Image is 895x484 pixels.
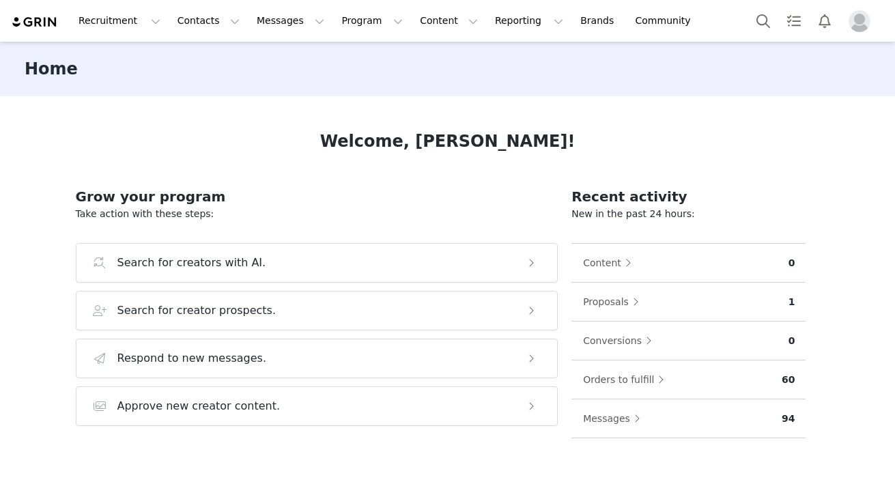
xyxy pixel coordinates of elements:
button: Messages [582,408,647,429]
button: Program [333,5,411,36]
button: Proposals [582,291,646,313]
h3: Home [25,57,78,81]
button: Reporting [487,5,571,36]
button: Messages [248,5,332,36]
a: Brands [572,5,626,36]
button: Recruitment [70,5,169,36]
button: Conversions [582,330,659,352]
p: 0 [789,256,795,270]
button: Profile [840,10,884,32]
a: Tasks [779,5,809,36]
p: 60 [782,373,795,387]
button: Notifications [810,5,840,36]
p: 94 [782,412,795,426]
button: Respond to new messages. [76,339,558,378]
button: Approve new creator content. [76,386,558,426]
button: Search for creator prospects. [76,291,558,330]
h3: Approve new creator content. [117,398,281,414]
button: Content [412,5,486,36]
h2: Grow your program [76,186,558,207]
button: Search [748,5,778,36]
h3: Search for creators with AI. [117,255,266,271]
p: 0 [789,334,795,348]
p: Take action with these steps: [76,207,558,221]
button: Content [582,252,638,274]
p: 1 [789,295,795,309]
button: Orders to fulfill [582,369,671,390]
p: New in the past 24 hours: [571,207,806,221]
img: placeholder-profile.jpg [849,10,870,32]
h1: Welcome, [PERSON_NAME]! [320,129,576,154]
a: Community [627,5,705,36]
button: Contacts [169,5,248,36]
button: Search for creators with AI. [76,243,558,283]
h3: Respond to new messages. [117,350,267,367]
h3: Search for creator prospects. [117,302,276,319]
img: grin logo [11,16,59,29]
h2: Recent activity [571,186,806,207]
